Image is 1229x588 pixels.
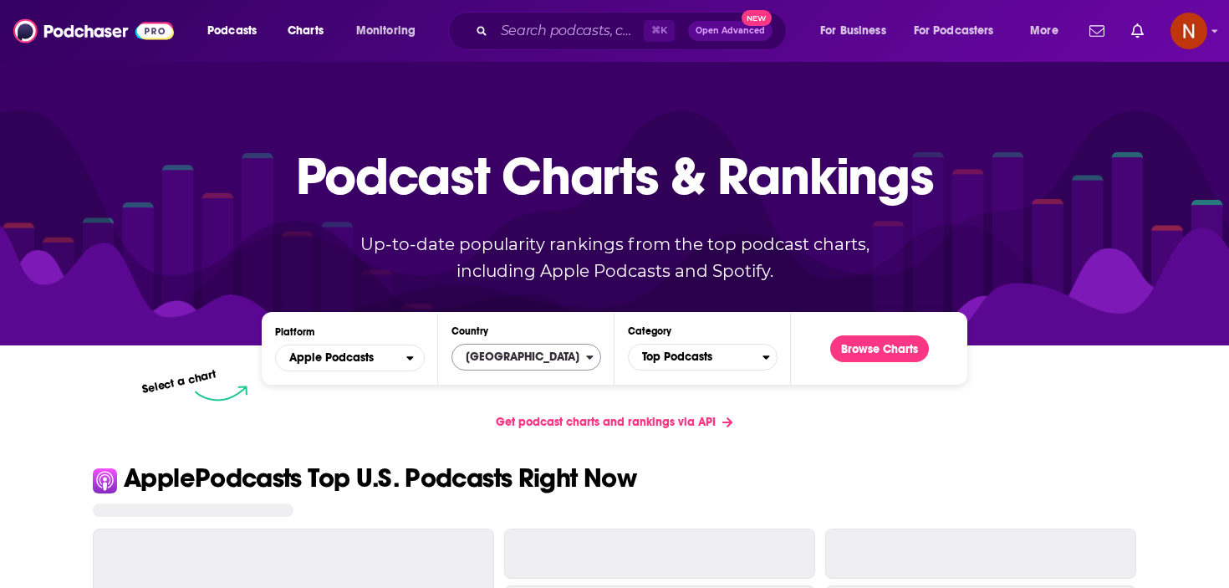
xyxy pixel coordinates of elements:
[496,415,716,429] span: Get podcast charts and rankings via API
[288,19,324,43] span: Charts
[452,343,586,371] span: [GEOGRAPHIC_DATA]
[296,121,934,230] p: Podcast Charts & Rankings
[464,12,803,50] div: Search podcasts, credits, & more...
[13,15,174,47] img: Podchaser - Follow, Share and Rate Podcasts
[688,21,773,41] button: Open AdvancedNew
[820,19,886,43] span: For Business
[344,18,437,44] button: open menu
[830,335,929,362] button: Browse Charts
[1018,18,1079,44] button: open menu
[277,18,334,44] a: Charts
[207,19,257,43] span: Podcasts
[93,468,117,493] img: Apple Icon
[275,345,425,371] button: open menu
[903,18,1018,44] button: open menu
[742,10,772,26] span: New
[124,465,636,492] p: Apple Podcasts Top U.S. Podcasts Right Now
[628,344,778,371] button: Categories
[356,19,416,43] span: Monitoring
[1170,13,1207,49] span: Logged in as AdelNBM
[1030,19,1058,43] span: More
[195,386,247,401] img: select arrow
[327,231,902,284] p: Up-to-date popularity rankings from the top podcast charts, including Apple Podcasts and Spotify.
[629,343,762,371] span: Top Podcasts
[808,18,907,44] button: open menu
[696,27,765,35] span: Open Advanced
[140,367,217,396] p: Select a chart
[1170,13,1207,49] button: Show profile menu
[275,345,425,371] h2: Platforms
[289,352,374,364] span: Apple Podcasts
[1170,13,1207,49] img: User Profile
[914,19,994,43] span: For Podcasters
[451,344,601,371] button: Countries
[482,401,746,442] a: Get podcast charts and rankings via API
[1124,17,1150,45] a: Show notifications dropdown
[196,18,278,44] button: open menu
[494,18,644,44] input: Search podcasts, credits, & more...
[1083,17,1111,45] a: Show notifications dropdown
[644,20,675,42] span: ⌘ K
